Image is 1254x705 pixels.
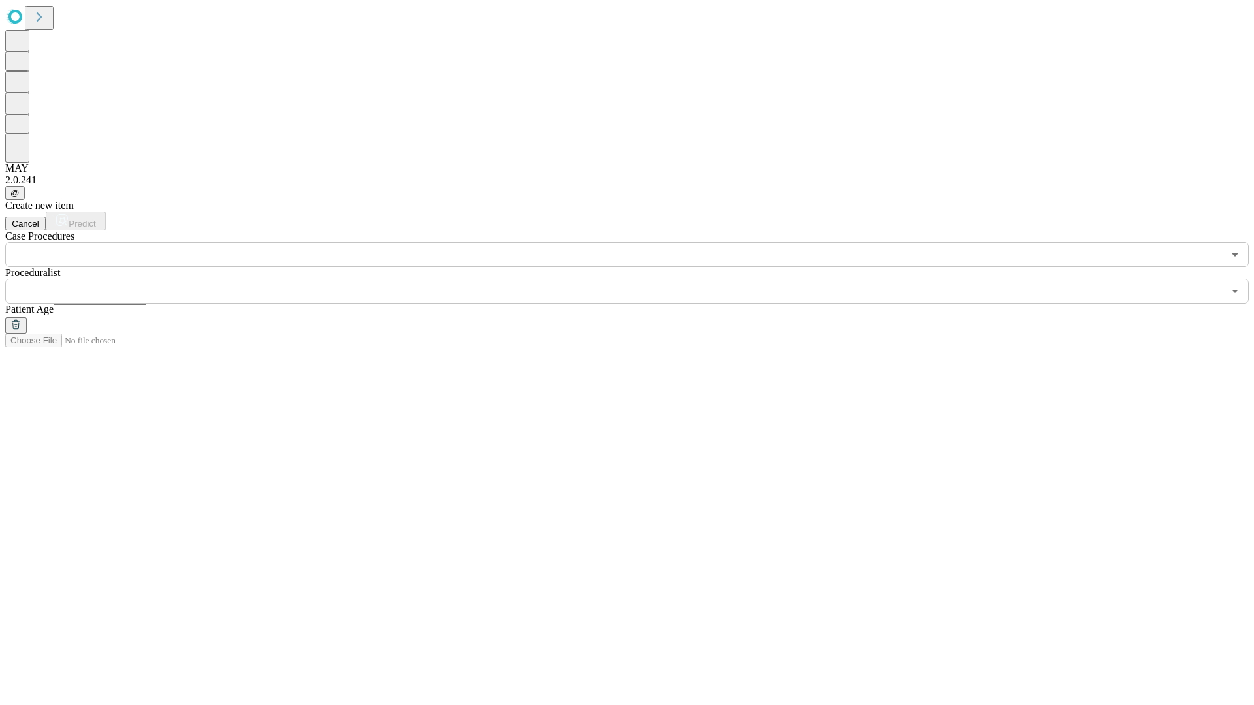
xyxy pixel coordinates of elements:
[1226,245,1244,264] button: Open
[46,211,106,230] button: Predict
[1226,282,1244,300] button: Open
[12,219,39,228] span: Cancel
[5,163,1249,174] div: MAY
[5,200,74,211] span: Create new item
[5,217,46,230] button: Cancel
[69,219,95,228] span: Predict
[5,267,60,278] span: Proceduralist
[5,174,1249,186] div: 2.0.241
[5,230,74,242] span: Scheduled Procedure
[5,186,25,200] button: @
[5,304,54,315] span: Patient Age
[10,188,20,198] span: @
